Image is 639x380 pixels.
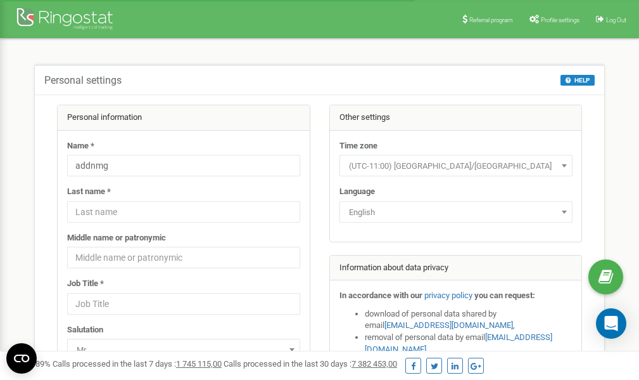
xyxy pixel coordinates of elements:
[67,140,94,152] label: Name *
[596,308,626,339] div: Open Intercom Messenger
[365,308,573,332] li: download of personal data shared by email ,
[344,204,568,221] span: English
[606,16,626,23] span: Log Out
[67,247,300,268] input: Middle name or patronymic
[474,291,535,300] strong: you can request:
[53,359,222,369] span: Calls processed in the last 7 days :
[365,332,573,355] li: removal of personal data by email ,
[67,201,300,223] input: Last name
[67,155,300,176] input: Name
[339,186,375,198] label: Language
[67,278,104,290] label: Job Title *
[560,75,595,86] button: HELP
[339,140,377,152] label: Time zone
[344,157,568,175] span: (UTC-11:00) Pacific/Midway
[339,201,573,223] span: English
[58,105,310,131] div: Personal information
[67,232,166,244] label: Middle name or patronymic
[67,186,111,198] label: Last name *
[176,359,222,369] u: 1 745 115,00
[67,293,300,315] input: Job Title
[67,339,300,360] span: Mr.
[72,341,296,359] span: Mr.
[424,291,472,300] a: privacy policy
[6,343,37,374] button: Open CMP widget
[469,16,513,23] span: Referral program
[384,320,513,330] a: [EMAIL_ADDRESS][DOMAIN_NAME]
[339,291,422,300] strong: In accordance with our
[330,256,582,281] div: Information about data privacy
[339,155,573,176] span: (UTC-11:00) Pacific/Midway
[351,359,397,369] u: 7 382 453,00
[67,324,103,336] label: Salutation
[541,16,579,23] span: Profile settings
[224,359,397,369] span: Calls processed in the last 30 days :
[44,75,122,86] h5: Personal settings
[330,105,582,131] div: Other settings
